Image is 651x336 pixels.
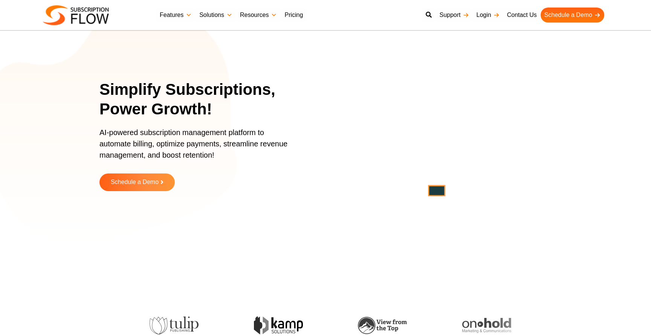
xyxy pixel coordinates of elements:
h1: Simplify Subscriptions, Power Growth! [99,80,305,119]
span: Schedule a Demo [111,179,159,185]
img: onhold-marketing [462,318,511,333]
a: Features [156,8,196,23]
a: Schedule a Demo [541,8,604,23]
a: Support [436,8,472,23]
a: Schedule a Demo [99,173,175,191]
p: AI-powered subscription management platform to automate billing, optimize payments, streamline re... [99,127,295,168]
a: Pricing [281,8,307,23]
img: kamp-solution [254,316,303,334]
img: view-from-the-top [358,317,407,334]
img: tulip-publishing [150,316,199,334]
a: Solutions [196,8,236,23]
a: Contact Us [503,8,541,23]
a: Login [473,8,503,23]
img: Subscriptionflow [43,5,109,25]
a: Resources [236,8,281,23]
